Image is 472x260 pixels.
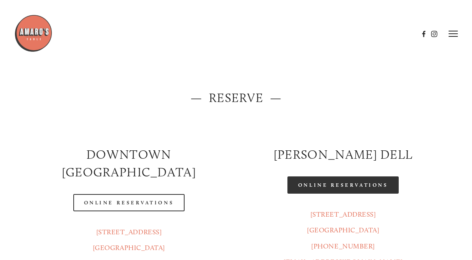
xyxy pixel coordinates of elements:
h2: — Reserve — [28,89,444,107]
a: [STREET_ADDRESS] [96,228,162,236]
a: [GEOGRAPHIC_DATA] [307,226,379,234]
h2: Downtown [GEOGRAPHIC_DATA] [28,146,229,181]
a: [GEOGRAPHIC_DATA] [93,244,165,252]
a: Online Reservations [287,176,399,194]
img: Amaro's Table [14,14,53,53]
a: Online Reservations [73,194,185,211]
h2: [PERSON_NAME] DELL [243,146,444,163]
a: [PHONE_NUMBER] [311,242,375,250]
a: [STREET_ADDRESS] [310,210,376,219]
